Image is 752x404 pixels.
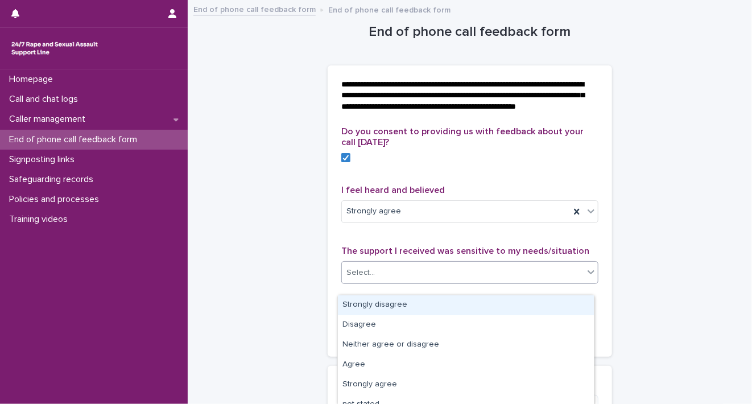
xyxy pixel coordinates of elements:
div: Disagree [338,315,594,335]
a: End of phone call feedback form [193,2,316,15]
img: rhQMoQhaT3yELyF149Cw [9,37,100,60]
div: Neither agree or disagree [338,335,594,355]
span: Strongly agree [346,205,401,217]
span: Do you consent to providing us with feedback about your call [DATE]? [341,127,584,147]
p: Homepage [5,74,62,85]
p: End of phone call feedback form [328,3,451,15]
span: The support I received was sensitive to my needs/situation [341,246,589,255]
div: Strongly disagree [338,295,594,315]
h1: End of phone call feedback form [328,24,612,40]
p: Caller management [5,114,94,125]
p: Training videos [5,214,77,225]
div: Strongly agree [338,375,594,395]
div: Agree [338,355,594,375]
p: Signposting links [5,154,84,165]
p: Call and chat logs [5,94,87,105]
div: Select... [346,267,375,279]
p: End of phone call feedback form [5,134,146,145]
p: Safeguarding records [5,174,102,185]
p: Policies and processes [5,194,108,205]
span: I feel heard and believed [341,185,445,195]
